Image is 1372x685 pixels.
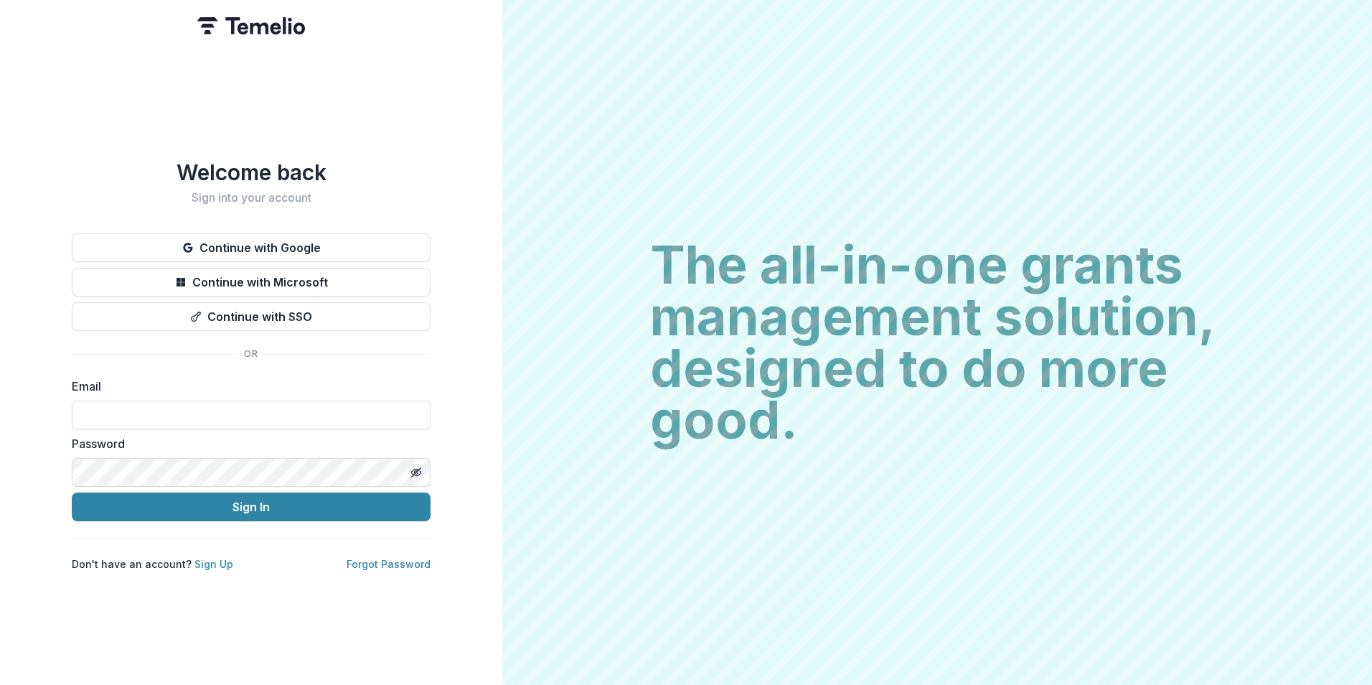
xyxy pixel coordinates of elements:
label: Password [72,435,422,452]
a: Sign Up [194,558,233,570]
button: Toggle password visibility [405,461,428,484]
button: Continue with Microsoft [72,268,431,297]
h1: Welcome back [72,159,431,185]
button: Continue with Google [72,233,431,262]
button: Continue with SSO [72,302,431,331]
button: Sign In [72,493,431,521]
p: Don't have an account? [72,556,233,572]
h2: Sign into your account [72,191,431,205]
a: Forgot Password [347,558,431,570]
label: Email [72,378,422,395]
img: Temelio [197,17,305,34]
